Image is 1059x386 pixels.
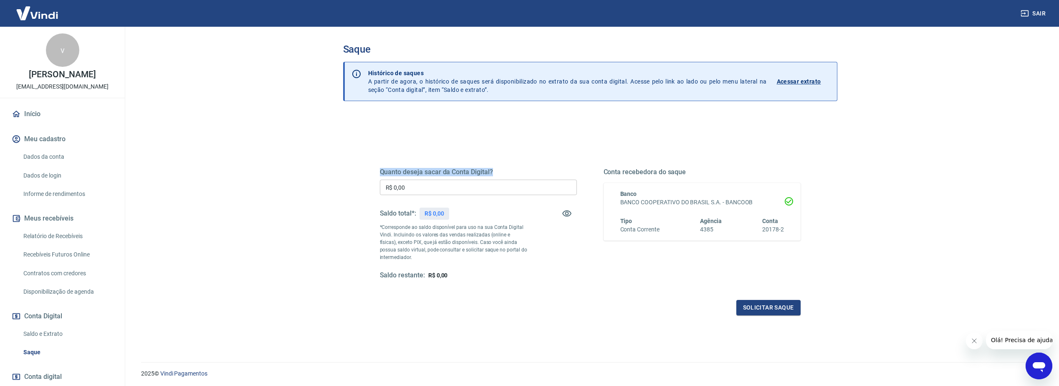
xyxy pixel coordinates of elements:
p: [EMAIL_ADDRESS][DOMAIN_NAME] [16,82,109,91]
a: Recebíveis Futuros Online [20,246,115,263]
a: Início [10,105,115,123]
p: Histórico de saques [368,69,767,77]
button: Sair [1019,6,1049,21]
div: v [46,33,79,67]
span: Conta digital [24,371,62,383]
p: Acessar extrato [777,77,821,86]
a: Relatório de Recebíveis [20,228,115,245]
span: Olá! Precisa de ajuda? [5,6,70,13]
p: R$ 0,00 [425,209,444,218]
p: [PERSON_NAME] [29,70,96,79]
a: Dados da conta [20,148,115,165]
p: 2025 © [141,369,1039,378]
a: Conta digital [10,368,115,386]
h6: 4385 [700,225,722,234]
h6: 20178-2 [762,225,784,234]
h6: Conta Corrente [620,225,660,234]
span: Banco [620,190,637,197]
p: A partir de agora, o histórico de saques será disponibilizado no extrato da sua conta digital. Ac... [368,69,767,94]
a: Dados de login [20,167,115,184]
span: Conta [762,218,778,224]
button: Solicitar saque [736,300,801,315]
a: Acessar extrato [777,69,830,94]
a: Informe de rendimentos [20,185,115,203]
span: Tipo [620,218,632,224]
h5: Saldo total*: [380,209,416,218]
span: Agência [700,218,722,224]
h5: Saldo restante: [380,271,425,280]
h3: Saque [343,43,837,55]
span: R$ 0,00 [428,272,448,279]
iframe: Botão para abrir a janela de mensagens [1026,353,1052,379]
a: Contratos com credores [20,265,115,282]
button: Meus recebíveis [10,209,115,228]
h6: BANCO COOPERATIVO DO BRASIL S.A. - BANCOOB [620,198,784,207]
button: Meu cadastro [10,130,115,148]
p: *Corresponde ao saldo disponível para uso na sua Conta Digital Vindi. Incluindo os valores das ve... [380,223,528,261]
h5: Conta recebedora do saque [604,168,801,176]
a: Disponibilização de agenda [20,283,115,300]
h5: Quanto deseja sacar da Conta Digital? [380,168,577,176]
iframe: Fechar mensagem [966,333,983,349]
img: Vindi [10,0,64,26]
button: Conta Digital [10,307,115,325]
a: Saldo e Extrato [20,325,115,343]
a: Vindi Pagamentos [160,370,207,377]
a: Saque [20,344,115,361]
iframe: Mensagem da empresa [986,331,1052,349]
